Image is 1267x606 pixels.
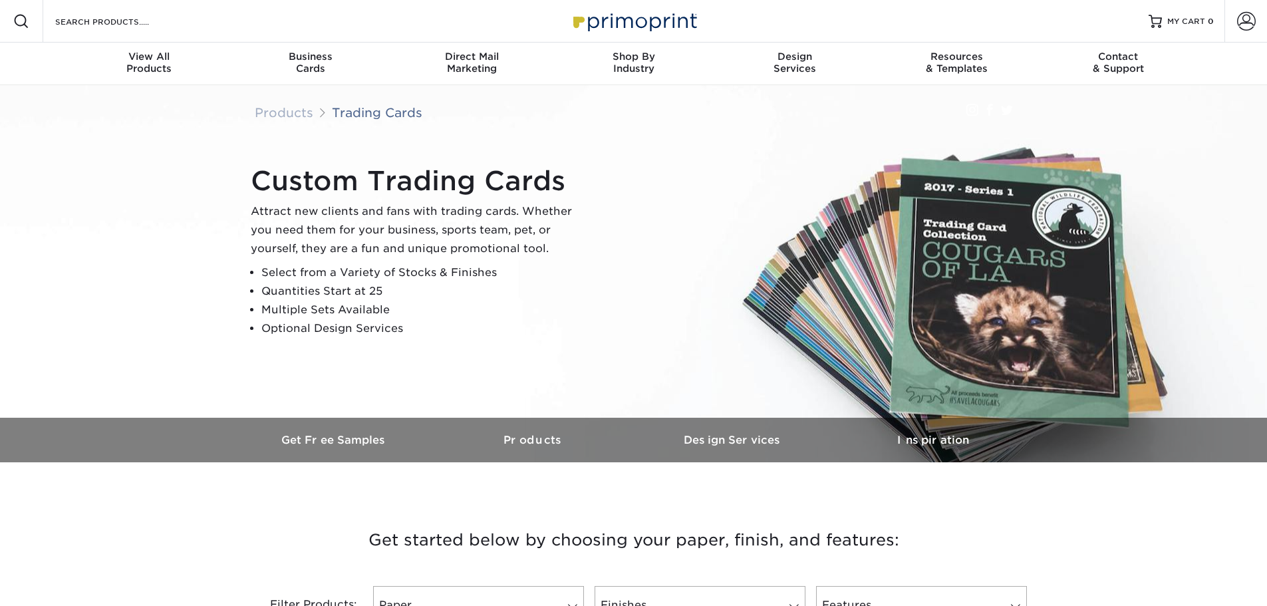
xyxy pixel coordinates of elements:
[235,434,434,446] h3: Get Free Samples
[876,51,1038,63] span: Resources
[1167,16,1205,27] span: MY CART
[876,51,1038,75] div: & Templates
[229,51,391,63] span: Business
[567,7,700,35] img: Primoprint
[69,51,230,75] div: Products
[229,51,391,75] div: Cards
[251,165,583,197] h1: Custom Trading Cards
[261,301,583,319] li: Multiple Sets Available
[1038,51,1199,63] span: Contact
[391,43,553,85] a: Direct MailMarketing
[1038,51,1199,75] div: & Support
[553,51,714,75] div: Industry
[245,510,1023,570] h3: Get started below by choosing your paper, finish, and features:
[332,105,422,120] a: Trading Cards
[1208,17,1214,26] span: 0
[634,434,833,446] h3: Design Services
[876,43,1038,85] a: Resources& Templates
[261,282,583,301] li: Quantities Start at 25
[434,434,634,446] h3: Products
[714,51,876,63] span: Design
[833,434,1033,446] h3: Inspiration
[235,418,434,462] a: Get Free Samples
[261,263,583,282] li: Select from a Variety of Stocks & Finishes
[634,418,833,462] a: Design Services
[553,43,714,85] a: Shop ByIndustry
[255,105,313,120] a: Products
[54,13,184,29] input: SEARCH PRODUCTS.....
[69,51,230,63] span: View All
[1038,43,1199,85] a: Contact& Support
[833,418,1033,462] a: Inspiration
[553,51,714,63] span: Shop By
[261,319,583,338] li: Optional Design Services
[251,202,583,258] p: Attract new clients and fans with trading cards. Whether you need them for your business, sports ...
[714,51,876,75] div: Services
[69,43,230,85] a: View AllProducts
[434,418,634,462] a: Products
[229,43,391,85] a: BusinessCards
[391,51,553,63] span: Direct Mail
[391,51,553,75] div: Marketing
[714,43,876,85] a: DesignServices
